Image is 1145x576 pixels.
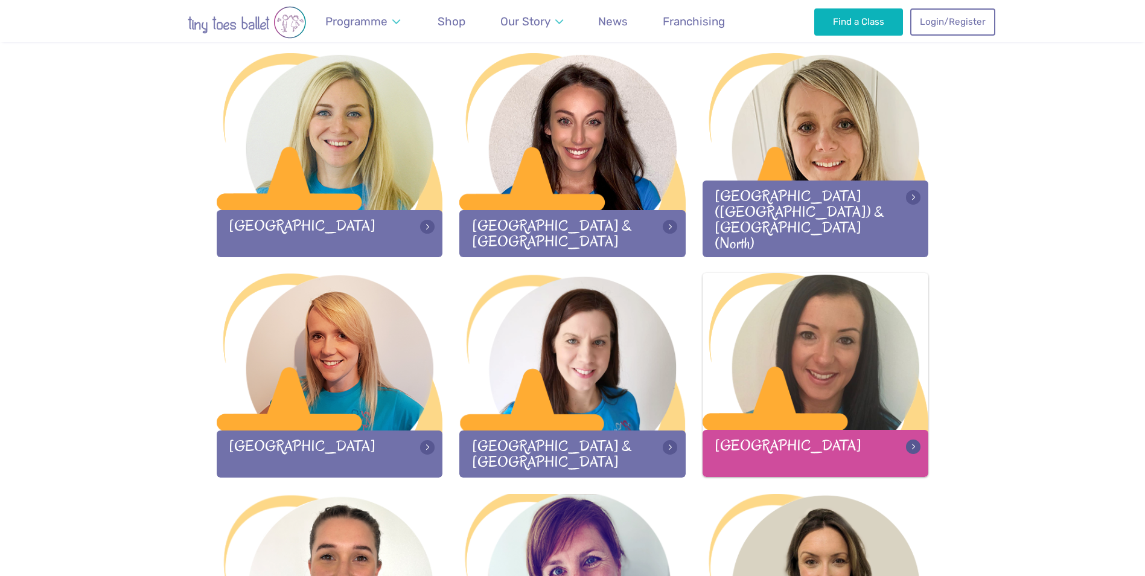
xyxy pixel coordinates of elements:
[217,53,443,257] a: [GEOGRAPHIC_DATA]
[217,430,443,477] div: [GEOGRAPHIC_DATA]
[657,7,731,36] a: Franchising
[703,53,929,257] a: [GEOGRAPHIC_DATA] ([GEOGRAPHIC_DATA]) & [GEOGRAPHIC_DATA] (North)
[320,7,406,36] a: Programme
[432,7,471,36] a: Shop
[598,14,628,28] span: News
[217,274,443,477] a: [GEOGRAPHIC_DATA]
[663,14,725,28] span: Franchising
[494,7,569,36] a: Our Story
[910,8,995,35] a: Login/Register
[325,14,388,28] span: Programme
[459,53,686,257] a: [GEOGRAPHIC_DATA] & [GEOGRAPHIC_DATA]
[703,181,929,257] div: [GEOGRAPHIC_DATA] ([GEOGRAPHIC_DATA]) & [GEOGRAPHIC_DATA] (North)
[459,210,686,257] div: [GEOGRAPHIC_DATA] & [GEOGRAPHIC_DATA]
[217,210,443,257] div: [GEOGRAPHIC_DATA]
[593,7,634,36] a: News
[814,8,903,35] a: Find a Class
[703,273,929,476] a: [GEOGRAPHIC_DATA]
[703,430,929,476] div: [GEOGRAPHIC_DATA]
[438,14,465,28] span: Shop
[500,14,550,28] span: Our Story
[459,430,686,477] div: [GEOGRAPHIC_DATA] & [GEOGRAPHIC_DATA]
[150,6,343,39] img: tiny toes ballet
[459,274,686,477] a: [GEOGRAPHIC_DATA] & [GEOGRAPHIC_DATA]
